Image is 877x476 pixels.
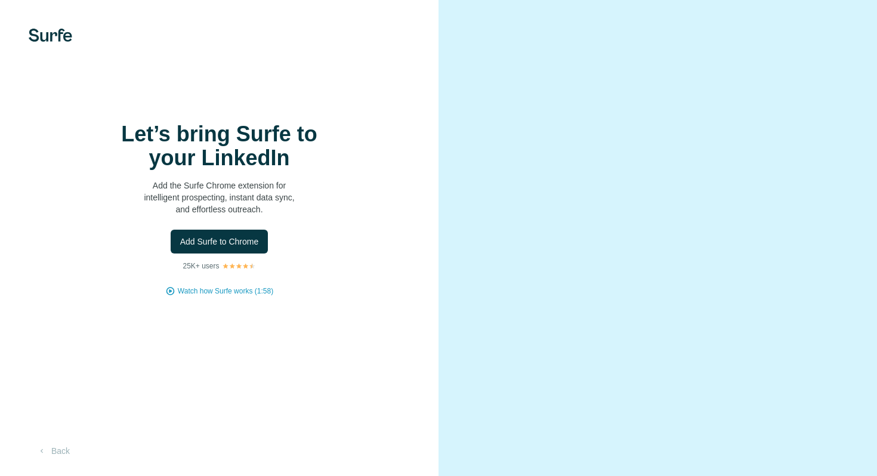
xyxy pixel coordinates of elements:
h1: Let’s bring Surfe to your LinkedIn [100,122,339,170]
img: Rating Stars [222,262,256,270]
p: Add the Surfe Chrome extension for intelligent prospecting, instant data sync, and effortless out... [100,180,339,215]
img: Surfe's logo [29,29,72,42]
button: Add Surfe to Chrome [171,230,268,254]
button: Back [29,440,78,462]
p: 25K+ users [183,261,219,271]
span: Add Surfe to Chrome [180,236,259,248]
button: Watch how Surfe works (1:58) [178,286,273,296]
